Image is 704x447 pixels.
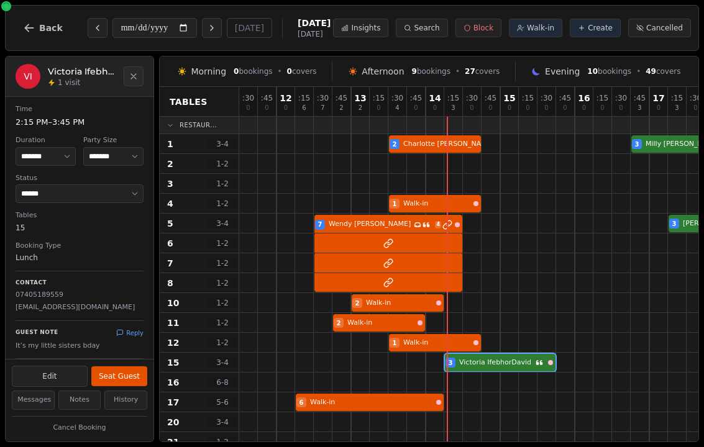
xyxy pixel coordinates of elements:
[465,67,475,76] span: 27
[16,328,58,337] p: Guest Note
[302,105,306,111] span: 6
[167,277,173,289] span: 8
[227,18,272,38] button: [DATE]
[16,173,144,184] dt: Status
[16,116,144,129] dd: 2:15 PM – 3:45 PM
[527,23,554,33] span: Walk-in
[287,66,317,76] span: covers
[412,66,450,76] span: bookings
[366,298,434,309] span: Walk-in
[16,104,144,115] dt: Time
[587,66,631,76] span: bookings
[578,94,590,102] span: 16
[167,158,173,170] span: 2
[582,105,586,111] span: 0
[636,66,641,76] span: •
[208,278,237,288] span: 1 - 2
[693,105,697,111] span: 0
[541,94,552,102] span: : 30
[124,66,144,86] button: Close
[104,391,147,410] button: History
[652,94,664,102] span: 17
[435,221,441,228] span: 4
[58,78,80,88] span: 1 visit
[242,94,254,102] span: : 30
[619,105,623,111] span: 0
[167,237,173,250] span: 6
[410,94,422,102] span: : 45
[208,258,237,268] span: 1 - 2
[536,359,543,366] svg: Customer message
[280,94,291,102] span: 12
[354,94,366,102] span: 13
[646,67,656,76] span: 49
[470,105,473,111] span: 0
[333,19,388,37] button: Insights
[646,23,683,33] span: Cancelled
[16,279,144,287] p: Contact
[234,67,239,76] span: 0
[88,18,107,38] button: Previous day
[298,29,331,39] span: [DATE]
[657,105,661,111] span: 0
[559,94,571,102] span: : 45
[545,65,580,78] span: Evening
[355,299,360,308] span: 2
[208,437,237,447] span: 1 - 2
[414,105,418,111] span: 0
[635,140,639,149] span: 3
[208,397,237,407] span: 5 - 6
[455,19,501,37] button: Block
[58,391,101,410] button: Notes
[208,238,237,248] span: 1 - 2
[208,417,237,427] span: 3 - 4
[167,317,179,329] span: 11
[414,23,439,33] span: Search
[12,420,147,436] button: Cancel Booking
[208,179,237,189] span: 1 - 2
[675,105,679,111] span: 3
[403,338,471,348] span: Walk-in
[588,23,613,33] span: Create
[544,105,548,111] span: 0
[634,94,646,102] span: : 45
[16,290,144,300] p: 07405189559
[526,105,529,111] span: 0
[403,199,471,209] span: Walk-in
[508,105,511,111] span: 0
[16,135,76,146] dt: Duration
[671,94,683,102] span: : 15
[167,138,173,150] span: 1
[234,66,272,76] span: bookings
[208,338,237,348] span: 1 - 2
[351,23,380,33] span: Insights
[503,94,515,102] span: 15
[16,340,144,351] p: It’s my little sisters bday
[298,17,331,29] span: [DATE]
[12,391,55,410] button: Messages
[167,336,179,349] span: 12
[299,398,304,407] span: 6
[429,94,441,102] span: 14
[485,94,496,102] span: : 45
[246,105,250,111] span: 0
[208,318,237,328] span: 1 - 2
[587,67,598,76] span: 10
[393,338,397,348] span: 1
[600,105,604,111] span: 0
[336,94,347,102] span: : 45
[12,366,88,387] button: Edit
[597,94,608,102] span: : 15
[13,13,73,43] button: Back
[208,298,237,308] span: 1 - 2
[208,358,237,368] span: 3 - 4
[208,139,237,149] span: 3 - 4
[16,64,40,89] div: VI
[393,199,397,209] span: 1
[170,96,208,108] span: Tables
[167,217,173,230] span: 5
[208,219,237,228] span: 3 - 4
[447,94,459,102] span: : 15
[16,241,144,251] dt: Booking Type
[466,94,478,102] span: : 30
